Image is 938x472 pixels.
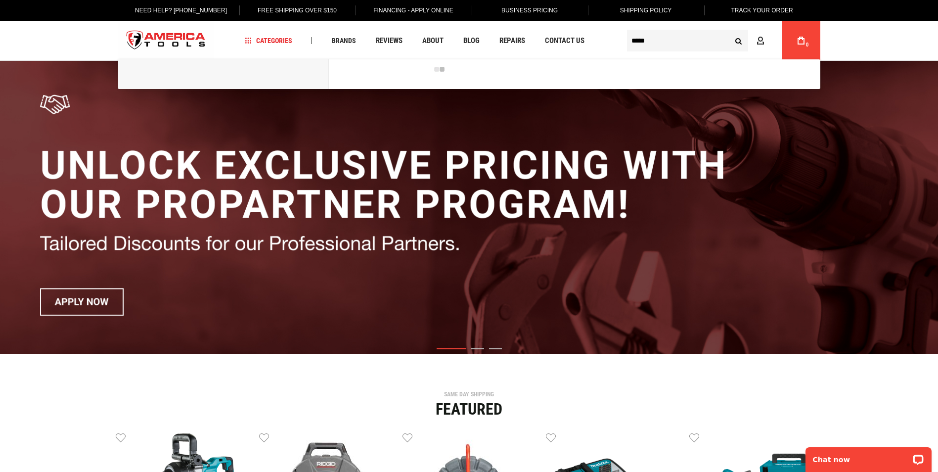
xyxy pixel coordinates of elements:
[422,37,444,45] span: About
[327,34,360,47] a: Brands
[620,7,672,14] span: Shipping Policy
[545,37,584,45] span: Contact Us
[240,34,297,47] a: Categories
[459,34,484,47] a: Blog
[418,34,448,47] a: About
[371,34,407,47] a: Reviews
[116,391,823,397] div: SAME DAY SHIPPING
[245,37,292,44] span: Categories
[116,401,823,417] div: Featured
[332,37,356,44] span: Brands
[729,31,748,50] button: Search
[799,441,938,472] iframe: LiveChat chat widget
[792,21,810,60] a: 0
[806,42,809,47] span: 0
[499,37,525,45] span: Repairs
[495,34,530,47] a: Repairs
[376,37,402,45] span: Reviews
[118,22,214,59] a: store logo
[540,34,589,47] a: Contact Us
[463,37,480,45] span: Blog
[118,22,214,59] img: America Tools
